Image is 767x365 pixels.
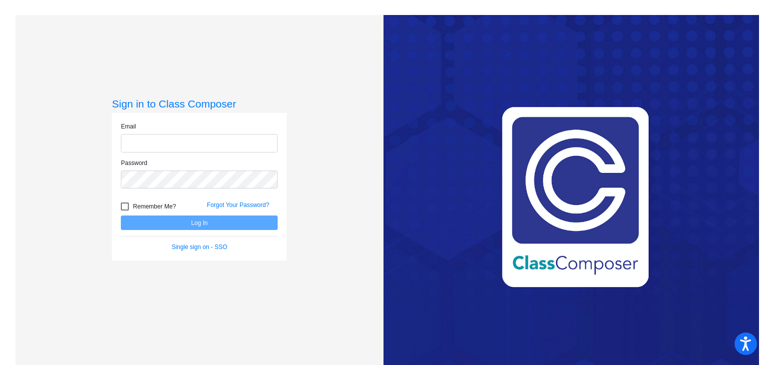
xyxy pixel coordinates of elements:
[121,158,147,167] label: Password
[121,215,278,230] button: Log In
[112,97,287,110] h3: Sign in to Class Composer
[207,201,269,208] a: Forgot Your Password?
[172,243,227,250] a: Single sign on - SSO
[133,200,176,212] span: Remember Me?
[121,122,136,131] label: Email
